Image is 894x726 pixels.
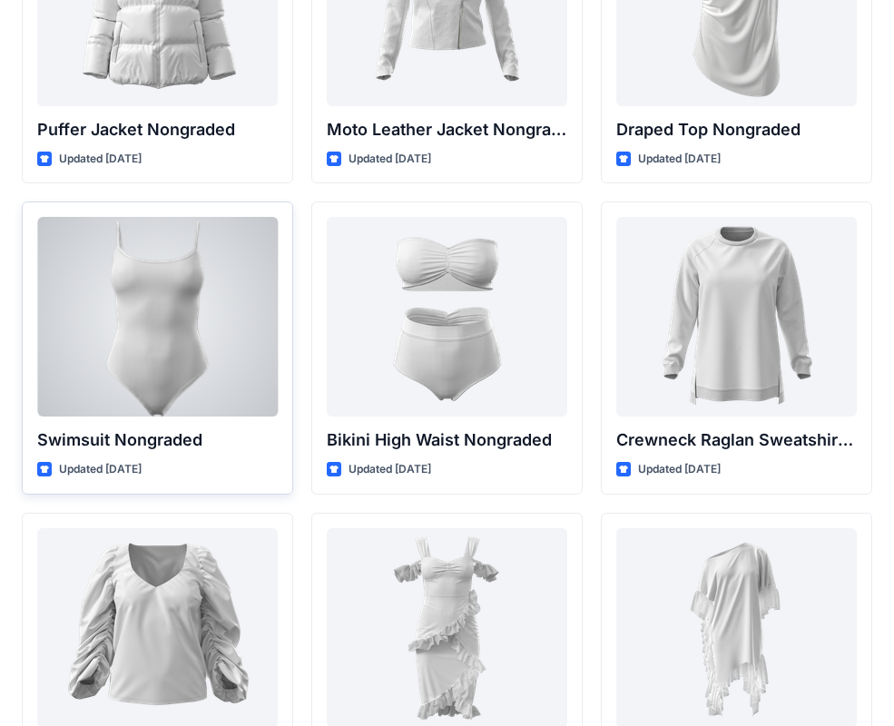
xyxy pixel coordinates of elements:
p: Draped Top Nongraded [616,117,857,142]
p: Updated [DATE] [638,460,721,479]
a: Bikini High Waist Nongraded [327,217,567,417]
p: Moto Leather Jacket Nongraded [327,117,567,142]
p: Updated [DATE] [349,150,431,169]
p: Swimsuit Nongraded [37,427,278,453]
p: Updated [DATE] [349,460,431,479]
p: Updated [DATE] [59,460,142,479]
p: Crewneck Raglan Sweatshirt w Slits Nongraded [616,427,857,453]
p: Updated [DATE] [59,150,142,169]
p: Updated [DATE] [638,150,721,169]
p: Bikini High Waist Nongraded [327,427,567,453]
a: Swimsuit Nongraded [37,217,278,417]
p: Puffer Jacket Nongraded [37,117,278,142]
a: Crewneck Raglan Sweatshirt w Slits Nongraded [616,217,857,417]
